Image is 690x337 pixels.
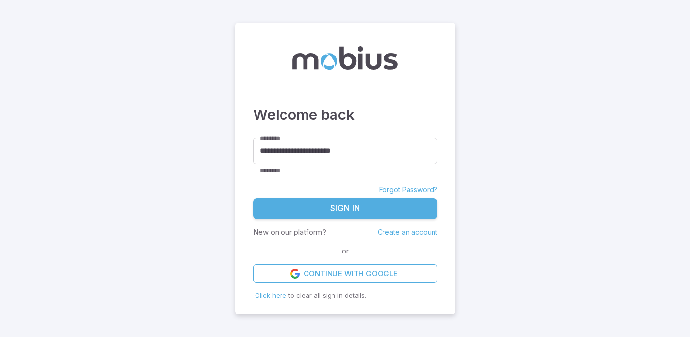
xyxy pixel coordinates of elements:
[378,228,437,236] a: Create an account
[255,291,286,299] span: Click here
[253,264,437,283] a: Continue with Google
[253,104,437,126] h3: Welcome back
[339,246,351,256] span: or
[253,227,326,238] p: New on our platform?
[253,198,437,219] button: Sign In
[255,291,435,301] p: to clear all sign in details.
[379,185,437,195] a: Forgot Password?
